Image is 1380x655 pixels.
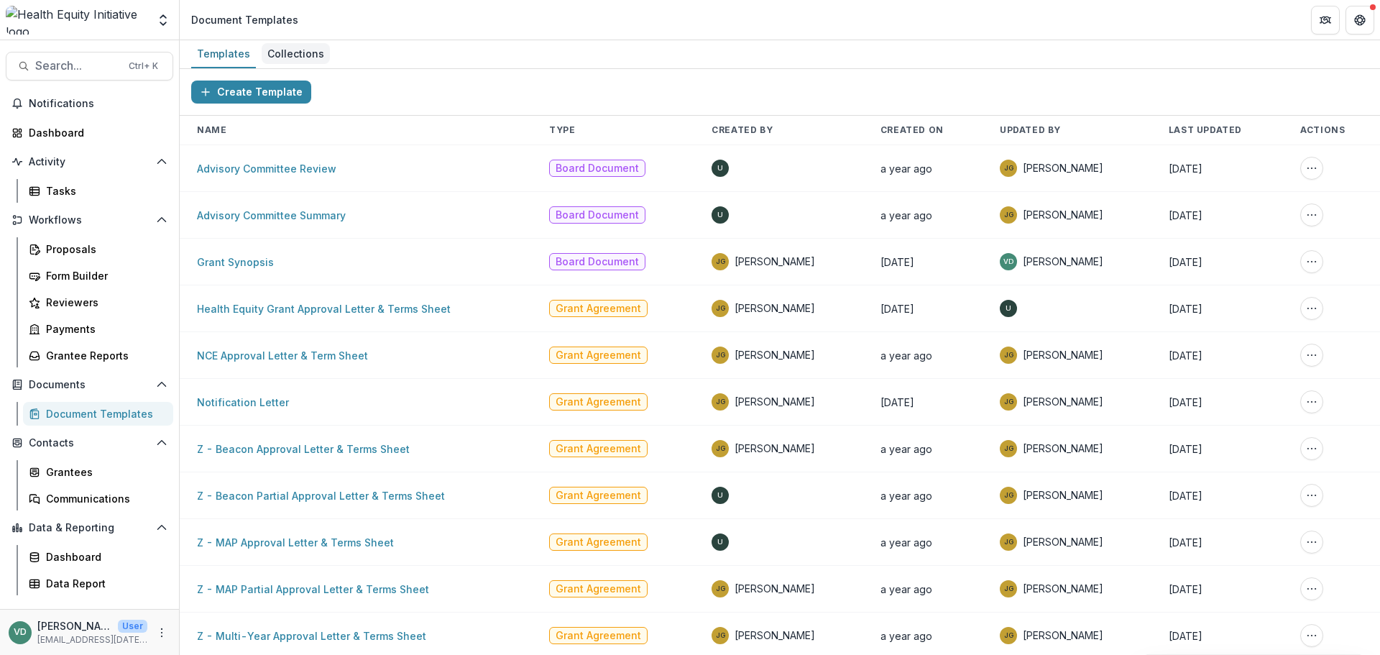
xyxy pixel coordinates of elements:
[1004,492,1013,499] div: Jenna Grant
[197,303,451,315] a: Health Equity Grant Approval Letter & Terms Sheet
[1169,349,1202,362] span: [DATE]
[716,352,725,359] div: Jenna Grant
[556,209,639,221] span: Board Document
[6,52,173,81] button: Search...
[735,582,815,596] span: [PERSON_NAME]
[556,490,641,502] span: Grant Agreement
[735,301,815,316] span: [PERSON_NAME]
[23,487,173,510] a: Communications
[1300,390,1323,413] button: More Action
[23,344,173,367] a: Grantee Reports
[46,268,162,283] div: Form Builder
[1169,209,1202,221] span: [DATE]
[1169,396,1202,408] span: [DATE]
[46,491,162,506] div: Communications
[716,258,725,265] div: Jenna Grant
[863,116,983,145] th: Created On
[735,255,815,269] span: [PERSON_NAME]
[717,539,723,546] div: Unknown
[46,295,162,310] div: Reviewers
[191,12,298,27] div: Document Templates
[880,630,932,642] span: a year ago
[880,209,932,221] span: a year ago
[197,443,410,455] a: Z - Beacon Approval Letter & Terms Sheet
[1169,162,1202,175] span: [DATE]
[735,395,815,409] span: [PERSON_NAME]
[180,116,532,145] th: Name
[126,58,161,74] div: Ctrl + K
[1004,211,1013,219] div: Jenna Grant
[880,256,914,268] span: [DATE]
[717,211,723,219] div: Unknown
[735,441,815,456] span: [PERSON_NAME]
[556,303,641,315] span: Grant Agreement
[556,443,641,455] span: Grant Agreement
[1004,398,1013,406] div: Jenna Grant
[46,464,162,480] div: Grantees
[556,349,641,362] span: Grant Agreement
[716,632,725,639] div: Jenna Grant
[118,620,147,633] p: User
[1023,348,1103,362] span: [PERSON_NAME]
[880,583,932,595] span: a year ago
[23,402,173,426] a: Document Templates
[1169,256,1202,268] span: [DATE]
[29,98,167,110] span: Notifications
[46,576,162,591] div: Data Report
[262,40,330,68] a: Collections
[29,522,150,534] span: Data & Reporting
[1169,630,1202,642] span: [DATE]
[1300,577,1323,600] button: More Action
[694,116,863,145] th: Created By
[46,183,162,198] div: Tasks
[197,630,426,642] a: Z - Multi-Year Approval Letter & Terms Sheet
[1023,208,1103,222] span: [PERSON_NAME]
[1004,352,1013,359] div: Jenna Grant
[191,43,256,64] div: Templates
[1023,161,1103,175] span: [PERSON_NAME]
[191,40,256,68] a: Templates
[1300,344,1323,367] button: More Action
[735,348,815,362] span: [PERSON_NAME]
[1004,539,1013,546] div: Jenna Grant
[716,305,725,312] div: Jenna Grant
[717,492,723,499] div: Unknown
[23,545,173,569] a: Dashboard
[46,242,162,257] div: Proposals
[1023,535,1103,549] span: [PERSON_NAME]
[1283,116,1380,145] th: Actions
[556,630,641,642] span: Grant Agreement
[717,165,723,172] div: Unknown
[1023,395,1103,409] span: [PERSON_NAME]
[556,583,641,595] span: Grant Agreement
[23,290,173,314] a: Reviewers
[735,628,815,643] span: [PERSON_NAME]
[197,209,346,221] a: Advisory Committee Summary
[197,396,289,408] a: Notification Letter
[556,162,639,175] span: Board Document
[1006,305,1011,312] div: Unknown
[262,43,330,64] div: Collections
[1300,484,1323,507] button: More Action
[6,516,173,539] button: Open Data & Reporting
[532,116,694,145] th: Type
[1169,303,1202,315] span: [DATE]
[1023,488,1103,503] span: [PERSON_NAME]
[6,92,173,115] button: Notifications
[23,179,173,203] a: Tasks
[556,396,641,408] span: Grant Agreement
[1004,445,1013,452] div: Jenna Grant
[153,624,170,641] button: More
[197,256,274,268] a: Grant Synopsis
[6,6,147,35] img: Health Equity Initiative logo
[29,156,150,168] span: Activity
[1004,585,1013,592] div: Jenna Grant
[983,116,1151,145] th: Updated By
[6,431,173,454] button: Open Contacts
[1023,255,1103,269] span: [PERSON_NAME]
[880,443,932,455] span: a year ago
[1311,6,1340,35] button: Partners
[880,490,932,502] span: a year ago
[1300,250,1323,273] button: More Action
[1300,624,1323,647] button: More Action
